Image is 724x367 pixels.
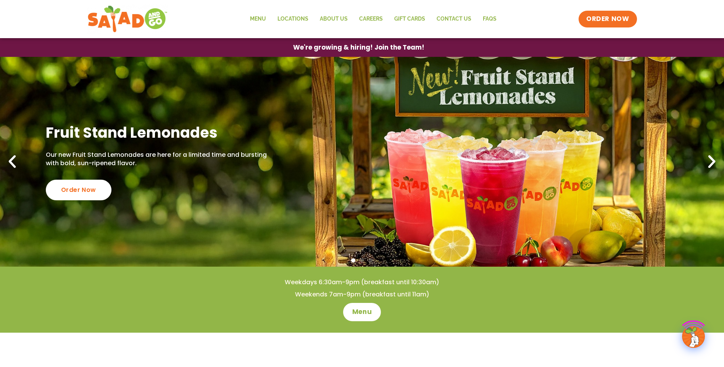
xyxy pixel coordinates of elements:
[431,10,477,28] a: Contact Us
[343,303,381,321] a: Menu
[293,44,424,51] span: We're growing & hiring! Join the Team!
[15,278,709,287] h4: Weekdays 6:30am-9pm (breakfast until 10:30am)
[272,10,314,28] a: Locations
[703,153,720,170] div: Next slide
[477,10,502,28] a: FAQs
[369,258,373,262] span: Go to slide 3
[4,153,21,170] div: Previous slide
[46,180,111,200] div: Order Now
[15,290,709,299] h4: Weekends 7am-9pm (breakfast until 11am)
[46,151,269,168] p: Our new Fruit Stand Lemonades are here for a limited time and bursting with bold, sun-ripened fla...
[46,123,269,142] h2: Fruit Stand Lemonades
[360,258,364,262] span: Go to slide 2
[244,10,502,28] nav: Menu
[282,39,436,56] a: We're growing & hiring! Join the Team!
[352,307,372,317] span: Menu
[586,14,629,24] span: ORDER NOW
[244,10,272,28] a: Menu
[314,10,353,28] a: About Us
[87,4,168,34] img: new-SAG-logo-768×292
[579,11,637,27] a: ORDER NOW
[389,10,431,28] a: GIFT CARDS
[351,258,355,262] span: Go to slide 1
[353,10,389,28] a: Careers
